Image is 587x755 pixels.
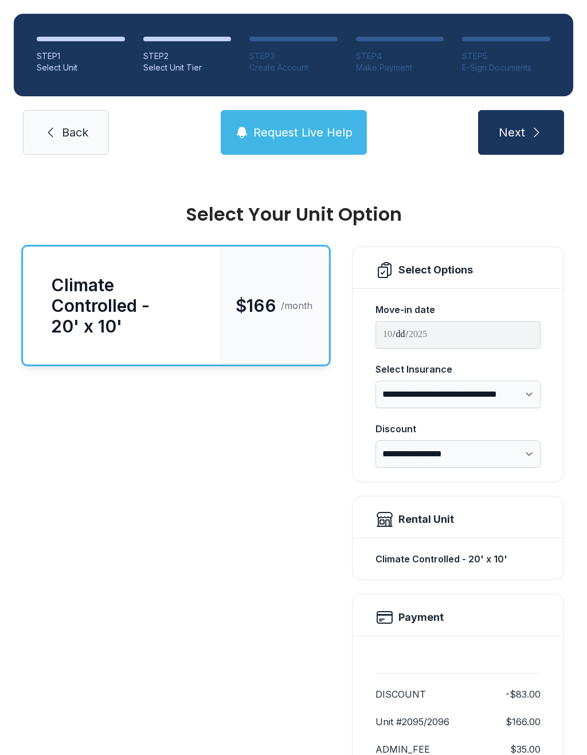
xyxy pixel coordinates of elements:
[375,422,541,436] div: Discount
[375,715,449,729] dt: Unit #2095/2096
[375,362,541,376] div: Select Insurance
[23,205,564,224] div: Select Your Unit Option
[375,687,426,701] dt: DISCOUNT
[375,547,541,570] div: Climate Controlled - 20' x 10'
[506,715,541,729] dd: $166.00
[143,50,232,62] div: STEP 2
[375,303,541,316] div: Move-in date
[462,50,550,62] div: STEP 5
[398,262,473,278] div: Select Options
[375,440,541,468] select: Discount
[281,299,312,312] span: /month
[249,62,338,73] div: Create Account
[375,321,541,349] input: Move-in date
[62,124,88,140] span: Back
[356,62,444,73] div: Make Payment
[462,62,550,73] div: E-Sign Documents
[236,295,276,316] span: $166
[37,50,125,62] div: STEP 1
[356,50,444,62] div: STEP 4
[398,511,454,527] div: Rental Unit
[51,275,192,337] div: Climate Controlled - 20' x 10'
[499,124,525,140] span: Next
[249,50,338,62] div: STEP 3
[253,124,353,140] span: Request Live Help
[37,62,125,73] div: Select Unit
[143,62,232,73] div: Select Unit Tier
[398,609,444,625] h2: Payment
[375,381,541,408] select: Select Insurance
[506,687,541,701] dd: -$83.00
